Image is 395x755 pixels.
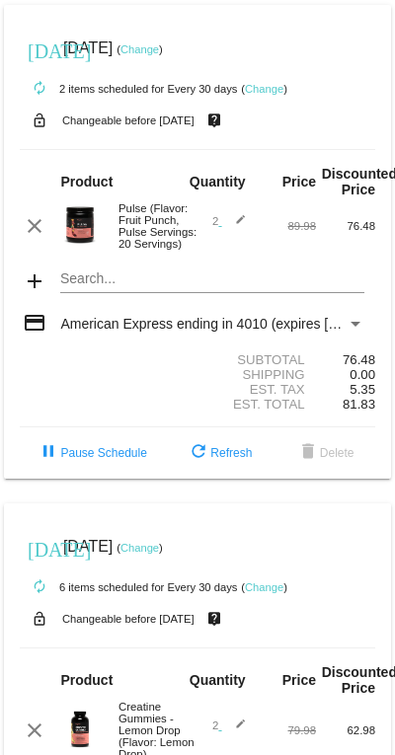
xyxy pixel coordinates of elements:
mat-icon: delete [296,441,320,465]
mat-icon: lock_open [28,606,51,632]
strong: Quantity [190,672,246,688]
small: ( ) [117,43,163,55]
span: 2 [212,215,246,227]
mat-select: Payment Method [60,316,363,332]
div: 62.98 [316,724,375,736]
mat-icon: edit [222,718,246,742]
mat-icon: clear [23,718,46,742]
strong: Quantity [190,174,246,189]
span: Pause Schedule [37,446,146,460]
strong: Product [60,174,113,189]
div: Subtotal [197,352,316,367]
span: 81.83 [343,397,375,412]
input: Search... [60,271,363,287]
small: 2 items scheduled for Every 30 days [20,83,237,95]
mat-icon: live_help [202,108,226,133]
strong: Price [282,672,316,688]
mat-icon: credit_card [23,311,46,335]
div: 89.98 [257,220,316,232]
button: Refresh [171,435,268,471]
span: Refresh [187,446,252,460]
mat-icon: clear [23,214,46,238]
img: Image-1-Carousel-Pulse-20S-Fruit-Punch-Transp.png [60,205,100,245]
small: ( ) [241,581,287,593]
span: 2 [212,719,246,731]
div: 79.98 [257,724,316,736]
mat-icon: live_help [202,606,226,632]
mat-icon: edit [222,214,246,238]
div: 76.48 [316,220,375,232]
mat-icon: [DATE] [28,38,51,61]
mat-icon: autorenew [28,575,51,599]
small: 6 items scheduled for Every 30 days [20,581,237,593]
img: Image-1-Creatine-Gummies-Roman-Berezecky_optimized.png [60,710,100,749]
div: Shipping [197,367,316,382]
mat-icon: [DATE] [28,536,51,560]
a: Change [120,43,159,55]
a: Change [120,542,159,554]
div: 76.48 [316,352,375,367]
a: Change [245,83,283,95]
button: Delete [280,435,370,471]
mat-icon: autorenew [28,77,51,101]
mat-icon: add [23,269,46,293]
mat-icon: refresh [187,441,210,465]
small: ( ) [241,83,287,95]
div: Pulse (Flavor: Fruit Punch, Pulse Servings: 20 Servings) [109,202,197,250]
a: Change [245,581,283,593]
mat-icon: pause [37,441,60,465]
small: Changeable before [DATE] [62,114,195,126]
button: Pause Schedule [21,435,162,471]
small: ( ) [117,542,163,554]
strong: Product [60,672,113,688]
small: Changeable before [DATE] [62,613,195,625]
div: Est. Tax [197,382,316,397]
span: Delete [296,446,355,460]
div: Est. Total [197,397,316,412]
span: 5.35 [350,382,375,397]
span: 0.00 [350,367,375,382]
mat-icon: lock_open [28,108,51,133]
strong: Price [282,174,316,189]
